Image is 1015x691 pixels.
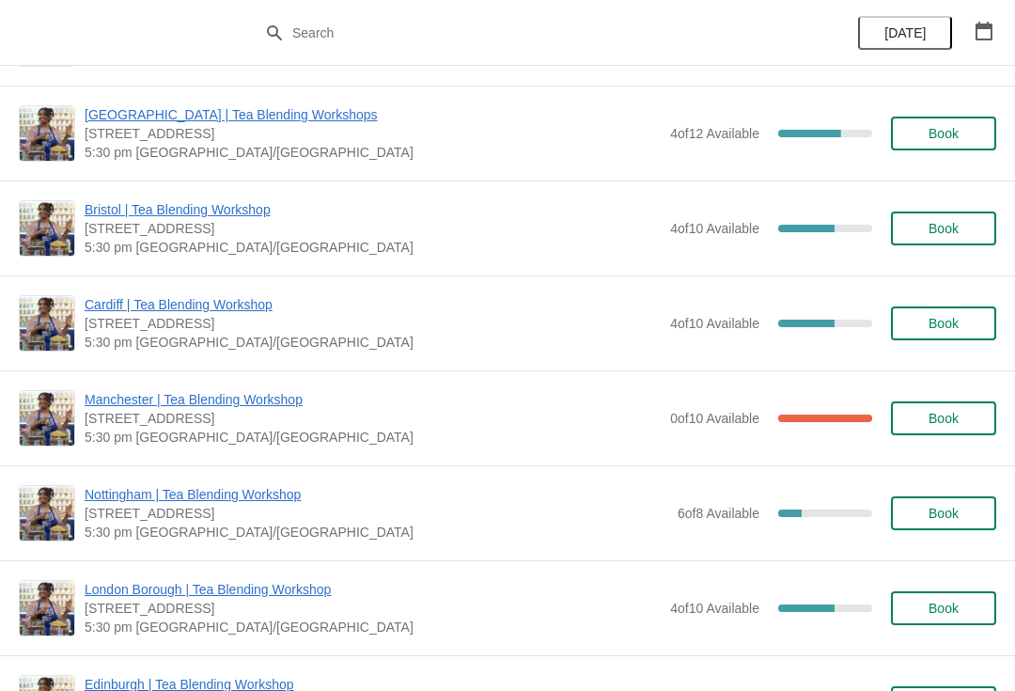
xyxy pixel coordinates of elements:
span: [STREET_ADDRESS] [85,504,668,523]
img: Cardiff | Tea Blending Workshop | 1-3 Royal Arcade, Cardiff CF10 1AE, UK | 5:30 pm Europe/London [20,296,74,351]
span: Book [929,221,959,236]
span: [STREET_ADDRESS] [85,409,661,428]
button: Book [891,401,996,435]
span: [DATE] [884,25,926,40]
span: 5:30 pm [GEOGRAPHIC_DATA]/[GEOGRAPHIC_DATA] [85,523,668,542]
span: Nottingham | Tea Blending Workshop [85,485,668,504]
span: 5:30 pm [GEOGRAPHIC_DATA]/[GEOGRAPHIC_DATA] [85,333,661,352]
span: 5:30 pm [GEOGRAPHIC_DATA]/[GEOGRAPHIC_DATA] [85,428,661,447]
img: Nottingham | Tea Blending Workshop | 24 Bridlesmith Gate, Nottingham NG1 2GQ, UK | 5:30 pm Europe... [20,486,74,541]
span: [STREET_ADDRESS] [85,219,661,238]
span: [GEOGRAPHIC_DATA] | Tea Blending Workshops [85,105,661,124]
span: [STREET_ADDRESS] [85,124,661,143]
span: 5:30 pm [GEOGRAPHIC_DATA]/[GEOGRAPHIC_DATA] [85,238,661,257]
img: Manchester | Tea Blending Workshop | 57 Church St, Manchester, M4 1PD | 5:30 pm Europe/London [20,391,74,446]
span: [STREET_ADDRESS] [85,599,661,618]
span: 4 of 10 Available [670,601,759,616]
button: Book [891,591,996,625]
span: London Borough | Tea Blending Workshop [85,580,661,599]
img: Bristol | Tea Blending Workshop | 73 Park Street, Bristol, BS1 5PB | 5:30 pm Europe/London [20,201,74,256]
span: 5:30 pm [GEOGRAPHIC_DATA]/[GEOGRAPHIC_DATA] [85,143,661,162]
span: Cardiff | Tea Blending Workshop [85,295,661,314]
span: 6 of 8 Available [678,506,759,521]
span: Book [929,126,959,141]
span: Book [929,316,959,331]
button: Book [891,212,996,245]
span: Book [929,411,959,426]
img: Glasgow | Tea Blending Workshops | 215 Byres Road, Glasgow G12 8UD, UK | 5:30 pm Europe/London [20,106,74,161]
span: Manchester | Tea Blending Workshop [85,390,661,409]
span: 0 of 10 Available [670,411,759,426]
button: Book [891,117,996,150]
input: Search [291,16,761,50]
button: Book [891,496,996,530]
span: Book [929,506,959,521]
span: 5:30 pm [GEOGRAPHIC_DATA]/[GEOGRAPHIC_DATA] [85,618,661,636]
span: Bristol | Tea Blending Workshop [85,200,661,219]
span: 4 of 10 Available [670,316,759,331]
span: 4 of 12 Available [670,126,759,141]
button: [DATE] [858,16,952,50]
span: Book [929,601,959,616]
button: Book [891,306,996,340]
img: London Borough | Tea Blending Workshop | 7 Park St, London SE1 9AB, UK | 5:30 pm Europe/London [20,581,74,636]
span: [STREET_ADDRESS] [85,314,661,333]
span: 4 of 10 Available [670,221,759,236]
